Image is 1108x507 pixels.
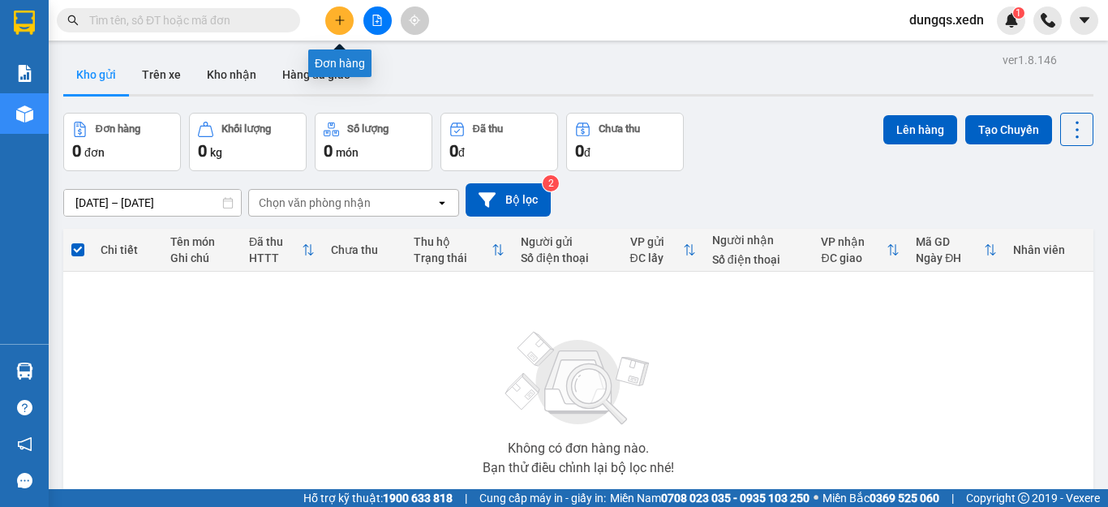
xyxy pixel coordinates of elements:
div: Số lượng [347,123,389,135]
div: VP gửi [630,235,683,248]
div: Chưa thu [599,123,640,135]
span: 0 [324,141,333,161]
button: Số lượng0món [315,113,432,171]
img: warehouse-icon [16,363,33,380]
span: Miền Bắc [822,489,939,507]
button: Đã thu0đ [440,113,558,171]
strong: 1900 633 818 [383,492,453,505]
div: Người nhận [712,234,805,247]
div: Số điện thoại [712,253,805,266]
div: Chi tiết [101,243,154,256]
span: đơn [84,146,105,159]
img: solution-icon [16,65,33,82]
img: warehouse-icon [16,105,33,122]
button: caret-down [1070,6,1098,35]
div: Khối lượng [221,123,271,135]
th: Toggle SortBy [813,229,908,272]
div: Ghi chú [170,251,233,264]
button: Kho gửi [63,55,129,94]
span: 0 [575,141,584,161]
span: 0 [198,141,207,161]
span: 0 [72,141,81,161]
svg: open [436,196,449,209]
div: Người gửi [521,235,614,248]
sup: 2 [543,175,559,191]
img: phone-icon [1041,13,1055,28]
div: Số điện thoại [521,251,614,264]
span: | [465,489,467,507]
span: 0 [449,141,458,161]
span: 1 [1016,7,1021,19]
span: đ [584,146,591,159]
button: Bộ lọc [466,183,551,217]
sup: 1 [1013,7,1024,19]
span: đ [458,146,465,159]
img: svg+xml;base64,PHN2ZyBjbGFzcz0ibGlzdC1wbHVnX19zdmciIHhtbG5zPSJodHRwOi8vd3d3LnczLm9yZy8yMDAwL3N2Zy... [497,322,659,436]
span: caret-down [1077,13,1092,28]
th: Toggle SortBy [908,229,1005,272]
span: dungqs.xedn [896,10,997,30]
div: Trạng thái [414,251,492,264]
button: plus [325,6,354,35]
span: Cung cấp máy in - giấy in: [479,489,606,507]
div: Bạn thử điều chỉnh lại bộ lọc nhé! [483,462,674,475]
span: món [336,146,359,159]
span: message [17,473,32,488]
div: ĐC lấy [630,251,683,264]
button: Lên hàng [883,115,957,144]
strong: 0708 023 035 - 0935 103 250 [661,492,810,505]
th: Toggle SortBy [241,229,323,272]
strong: 0369 525 060 [870,492,939,505]
span: aim [409,15,420,26]
div: Đơn hàng [96,123,140,135]
th: Toggle SortBy [622,229,704,272]
div: Đã thu [249,235,302,248]
img: logo-vxr [14,11,35,35]
button: Chưa thu0đ [566,113,684,171]
div: Đã thu [473,123,503,135]
button: Tạo Chuyến [965,115,1052,144]
div: Ngày ĐH [916,251,984,264]
input: Tìm tên, số ĐT hoặc mã đơn [89,11,281,29]
span: plus [334,15,346,26]
span: | [951,489,954,507]
button: Trên xe [129,55,194,94]
button: Đơn hàng0đơn [63,113,181,171]
div: Không có đơn hàng nào. [508,442,649,455]
span: search [67,15,79,26]
span: notification [17,436,32,452]
div: Nhân viên [1013,243,1085,256]
div: Tên món [170,235,233,248]
div: ĐC giao [821,251,887,264]
div: Thu hộ [414,235,492,248]
div: ver 1.8.146 [1003,51,1057,69]
span: file-add [371,15,383,26]
span: copyright [1018,492,1029,504]
div: HTTT [249,251,302,264]
div: Chọn văn phòng nhận [259,195,371,211]
span: Hỗ trợ kỹ thuật: [303,489,453,507]
img: icon-new-feature [1004,13,1019,28]
div: VP nhận [821,235,887,248]
button: aim [401,6,429,35]
button: Kho nhận [194,55,269,94]
span: ⚪️ [814,495,818,501]
span: question-circle [17,400,32,415]
button: Hàng đã giao [269,55,363,94]
span: kg [210,146,222,159]
button: Khối lượng0kg [189,113,307,171]
th: Toggle SortBy [406,229,513,272]
button: file-add [363,6,392,35]
div: Chưa thu [331,243,397,256]
input: Select a date range. [64,190,241,216]
span: Miền Nam [610,489,810,507]
div: Đơn hàng [308,49,371,77]
div: Mã GD [916,235,984,248]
